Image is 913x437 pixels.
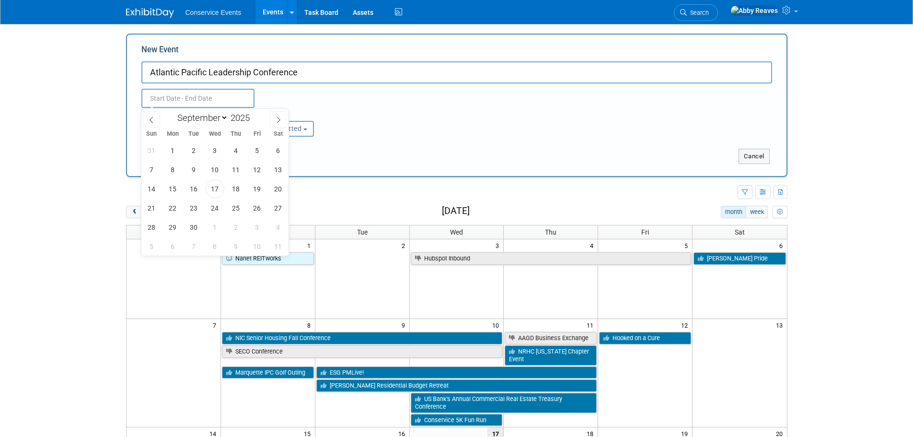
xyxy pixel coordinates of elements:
[185,199,203,217] span: September 23, 2025
[248,141,266,160] span: September 5, 2025
[306,239,315,251] span: 1
[674,4,718,21] a: Search
[589,239,598,251] span: 4
[442,206,470,216] h2: [DATE]
[126,206,144,218] button: prev
[357,228,368,236] span: Tue
[248,237,266,256] span: October 10, 2025
[142,199,161,217] span: September 21, 2025
[141,131,162,137] span: Sun
[222,252,314,265] a: Nariet REITworks
[227,218,245,236] span: October 2, 2025
[206,160,224,179] span: September 10, 2025
[777,209,783,215] i: Personalize Calendar
[269,141,288,160] span: September 6, 2025
[227,160,245,179] span: September 11, 2025
[491,319,503,331] span: 10
[142,160,161,179] span: September 7, 2025
[206,179,224,198] span: September 17, 2025
[163,199,182,217] span: September 22, 2025
[721,206,746,218] button: month
[693,252,786,265] a: [PERSON_NAME] Pride
[206,199,224,217] span: September 24, 2025
[227,179,245,198] span: September 18, 2025
[246,131,267,137] span: Fri
[680,319,692,331] span: 12
[735,228,745,236] span: Sat
[599,332,691,344] a: Hooked on a Cure
[222,345,503,358] a: SECO Conference
[411,252,692,265] a: Hubspot Inbound
[185,218,203,236] span: September 30, 2025
[505,345,597,365] a: NRHC [US_STATE] Chapter Event
[730,5,778,16] img: Abby Reaves
[222,366,314,379] a: Marquette IPC Golf Outing
[775,319,787,331] span: 13
[185,237,203,256] span: October 7, 2025
[141,108,234,120] div: Attendance / Format:
[739,149,770,164] button: Cancel
[162,131,183,137] span: Mon
[773,206,787,218] button: myCustomButton
[227,141,245,160] span: September 4, 2025
[206,141,224,160] span: September 3, 2025
[411,393,597,413] a: US Bank’s Annual Commercial Real Estate Treasury Conference
[228,112,257,123] input: Year
[267,131,289,137] span: Sat
[746,206,768,218] button: week
[183,131,204,137] span: Tue
[316,366,597,379] a: ESG PMLive!
[248,218,266,236] span: October 3, 2025
[206,218,224,236] span: October 1, 2025
[495,239,503,251] span: 3
[185,179,203,198] span: September 16, 2025
[185,9,242,16] span: Conservice Events
[450,228,463,236] span: Wed
[163,160,182,179] span: September 8, 2025
[206,237,224,256] span: October 8, 2025
[141,61,772,83] input: Name of Trade Show / Conference
[227,199,245,217] span: September 25, 2025
[586,319,598,331] span: 11
[683,239,692,251] span: 5
[185,160,203,179] span: September 9, 2025
[248,199,266,217] span: September 26, 2025
[545,228,556,236] span: Thu
[248,179,266,198] span: September 19, 2025
[163,237,182,256] span: October 6, 2025
[141,44,179,59] label: New Event
[141,89,254,108] input: Start Date - End Date
[142,237,161,256] span: October 5, 2025
[269,160,288,179] span: September 13, 2025
[269,218,288,236] span: October 4, 2025
[411,414,503,426] a: Conservice 5K Fun Run
[225,131,246,137] span: Thu
[316,379,597,392] a: [PERSON_NAME] Residential Budget Retreat
[142,179,161,198] span: September 14, 2025
[222,332,503,344] a: NIC Senior Housing Fall Conference
[505,332,597,344] a: AAGD Business Exchange
[142,141,161,160] span: August 31, 2025
[185,141,203,160] span: September 2, 2025
[269,179,288,198] span: September 20, 2025
[269,199,288,217] span: September 27, 2025
[778,239,787,251] span: 6
[142,218,161,236] span: September 28, 2025
[401,319,409,331] span: 9
[249,108,342,120] div: Participation:
[163,179,182,198] span: September 15, 2025
[687,9,709,16] span: Search
[212,319,220,331] span: 7
[306,319,315,331] span: 8
[173,112,228,124] select: Month
[227,237,245,256] span: October 9, 2025
[126,8,174,18] img: ExhibitDay
[204,131,225,137] span: Wed
[269,237,288,256] span: October 11, 2025
[248,160,266,179] span: September 12, 2025
[163,218,182,236] span: September 29, 2025
[163,141,182,160] span: September 1, 2025
[641,228,649,236] span: Fri
[401,239,409,251] span: 2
